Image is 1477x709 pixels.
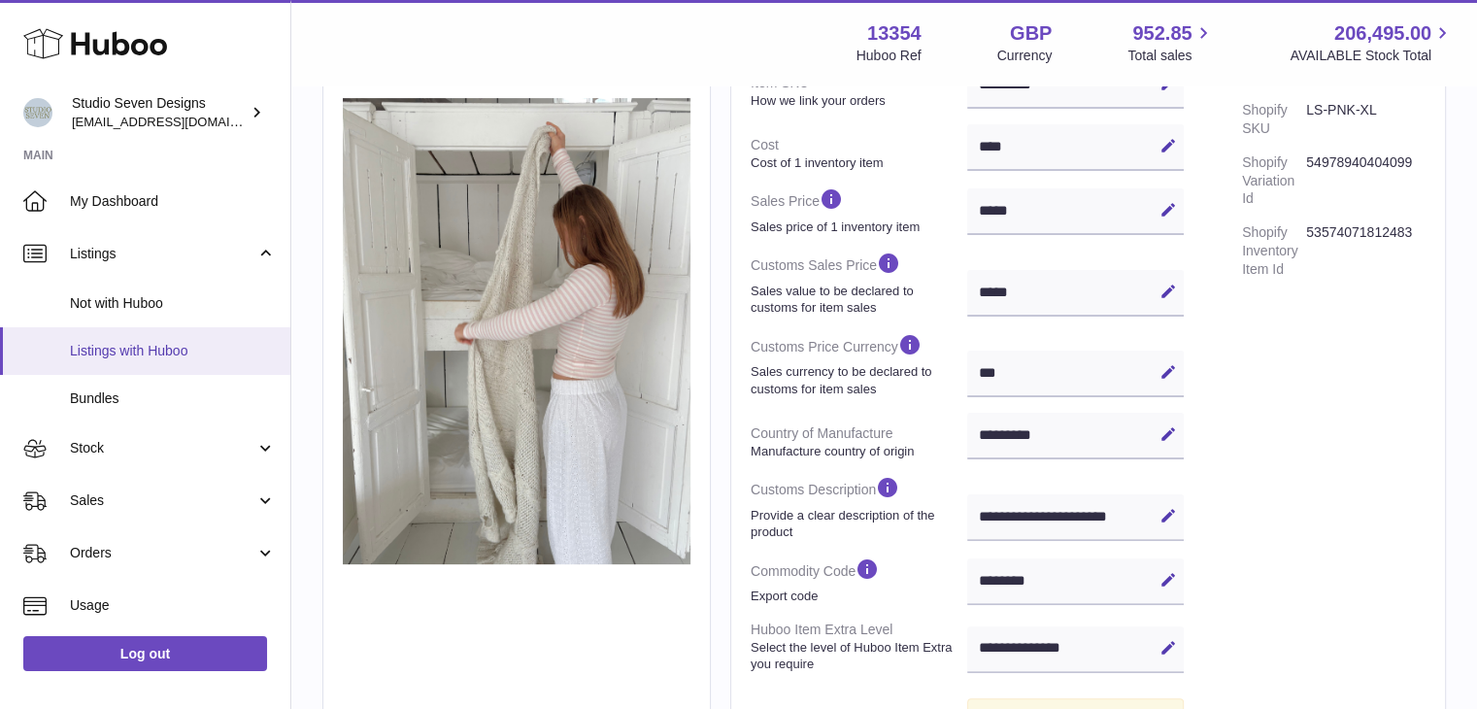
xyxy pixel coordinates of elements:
[751,443,962,460] strong: Manufacture country of origin
[751,467,967,548] dt: Customs Description
[70,245,255,263] span: Listings
[1010,20,1052,47] strong: GBP
[70,439,255,457] span: Stock
[751,66,967,117] dt: Item SKU
[1290,47,1454,65] span: AVAILABLE Stock Total
[70,192,276,211] span: My Dashboard
[72,94,247,131] div: Studio Seven Designs
[70,596,276,615] span: Usage
[751,219,962,236] strong: Sales price of 1 inventory item
[751,283,962,317] strong: Sales value to be declared to customs for item sales
[1242,146,1306,217] dt: Shopify Variation Id
[751,324,967,405] dt: Customs Price Currency
[1306,216,1426,287] dd: 53574071812483
[751,179,967,243] dt: Sales Price
[70,294,276,313] span: Not with Huboo
[1132,20,1192,47] span: 952.85
[1242,216,1306,287] dt: Shopify Inventory Item Id
[1290,20,1454,65] a: 206,495.00 AVAILABLE Stock Total
[751,639,962,673] strong: Select the level of Huboo Item Extra you require
[70,491,255,510] span: Sales
[751,92,962,110] strong: How we link your orders
[72,114,285,129] span: [EMAIL_ADDRESS][DOMAIN_NAME]
[867,20,922,47] strong: 13354
[70,544,255,562] span: Orders
[751,128,967,179] dt: Cost
[1127,47,1214,65] span: Total sales
[751,507,962,541] strong: Provide a clear description of the product
[1127,20,1214,65] a: 952.85 Total sales
[751,417,967,467] dt: Country of Manufacture
[751,549,967,613] dt: Commodity Code
[343,98,690,565] img: 5_bcbdb075-eb0d-4f7f-b6e4-72d775564193.png
[1306,93,1426,146] dd: LS-PNK-XL
[23,636,267,671] a: Log out
[751,154,962,172] strong: Cost of 1 inventory item
[751,363,962,397] strong: Sales currency to be declared to customs for item sales
[70,342,276,360] span: Listings with Huboo
[751,243,967,323] dt: Customs Sales Price
[1306,146,1426,217] dd: 54978940404099
[1242,93,1306,146] dt: Shopify SKU
[70,389,276,408] span: Bundles
[23,98,52,127] img: contact.studiosevendesigns@gmail.com
[1334,20,1431,47] span: 206,495.00
[751,588,962,605] strong: Export code
[751,613,967,681] dt: Huboo Item Extra Level
[997,47,1053,65] div: Currency
[856,47,922,65] div: Huboo Ref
